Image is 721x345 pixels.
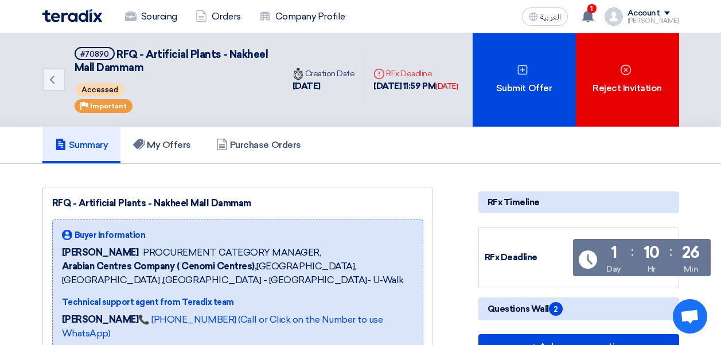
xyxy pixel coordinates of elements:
div: [PERSON_NAME] [628,18,679,24]
div: 1 [611,245,617,261]
div: [DATE] [435,81,458,92]
h5: Summary [55,139,108,151]
div: Min [684,263,699,275]
div: RFQ - Artificial Plants - Nakheel Mall Dammam [52,197,423,210]
span: 1 [587,4,597,13]
div: #70890 [80,50,109,58]
a: Summary [42,127,121,163]
span: Important [90,102,127,110]
div: Technical support agent from Teradix team [62,296,414,308]
span: RFQ - Artificial Plants - Nakheel Mall Dammam [75,48,268,74]
span: [GEOGRAPHIC_DATA], [GEOGRAPHIC_DATA] ,[GEOGRAPHIC_DATA] - [GEOGRAPHIC_DATA]- U-Walk [62,260,414,287]
div: Submit Offer [473,33,576,127]
b: Arabian Centres Company ( Cenomi Centres), [62,261,257,272]
div: Day [606,263,621,275]
h5: My Offers [133,139,191,151]
div: : [669,241,672,262]
a: Company Profile [250,4,354,29]
div: RFx Deadline [373,68,458,80]
span: Buyer Information [75,229,146,241]
span: [PERSON_NAME] [62,246,139,260]
a: My Offers [120,127,204,163]
div: RFx Deadline [485,251,571,264]
span: PROCUREMENT CATEGORY MANAGER, [143,246,321,260]
div: RFx Timeline [478,191,679,213]
div: : [631,241,634,262]
a: Orders [186,4,250,29]
a: 📞 [PHONE_NUMBER] (Call or Click on the Number to use WhatsApp) [62,314,383,339]
img: Teradix logo [42,9,102,22]
div: Creation Date [293,68,355,80]
div: 26 [682,245,700,261]
div: [DATE] [293,80,355,93]
strong: [PERSON_NAME] [62,314,139,325]
div: Reject Invitation [576,33,679,127]
a: Sourcing [116,4,186,29]
span: العربية [540,13,561,21]
img: profile_test.png [605,7,623,26]
div: [DATE] 11:59 PM [373,80,458,93]
a: Open chat [673,299,707,334]
button: العربية [522,7,568,26]
div: Account [628,9,660,18]
span: Accessed [76,83,124,96]
div: 10 [644,245,660,261]
h5: RFQ - Artificial Plants - Nakheel Mall Dammam [75,47,270,75]
a: Purchase Orders [204,127,314,163]
div: Hr [648,263,656,275]
span: 2 [549,302,563,316]
span: Questions Wall [488,302,563,316]
h5: Purchase Orders [216,139,301,151]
